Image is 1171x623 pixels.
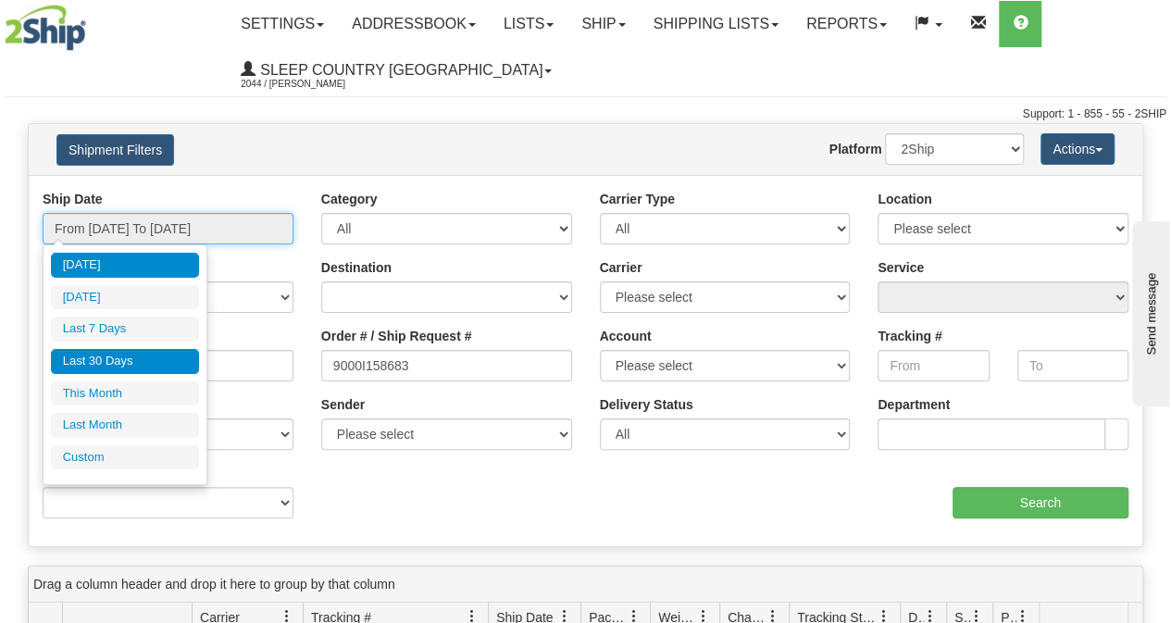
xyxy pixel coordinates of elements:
[878,395,950,414] label: Department
[600,327,652,345] label: Account
[51,445,199,470] li: Custom
[241,75,380,93] span: 2044 / [PERSON_NAME]
[5,5,86,51] img: logo2044.jpg
[878,350,989,381] input: From
[640,1,792,47] a: Shipping lists
[600,258,642,277] label: Carrier
[56,134,174,166] button: Shipment Filters
[227,47,566,93] a: Sleep Country [GEOGRAPHIC_DATA] 2044 / [PERSON_NAME]
[1017,350,1128,381] input: To
[1128,217,1169,405] iframe: chat widget
[792,1,901,47] a: Reports
[255,62,542,78] span: Sleep Country [GEOGRAPHIC_DATA]
[29,567,1142,603] div: grid grouping header
[953,487,1129,518] input: Search
[5,106,1166,122] div: Support: 1 - 855 - 55 - 2SHIP
[227,1,338,47] a: Settings
[321,327,472,345] label: Order # / Ship Request #
[43,190,103,208] label: Ship Date
[1040,133,1115,165] button: Actions
[567,1,639,47] a: Ship
[51,349,199,374] li: Last 30 Days
[878,258,924,277] label: Service
[878,327,941,345] label: Tracking #
[878,190,931,208] label: Location
[14,16,171,30] div: Send message
[600,190,675,208] label: Carrier Type
[51,317,199,342] li: Last 7 Days
[600,395,693,414] label: Delivery Status
[321,190,378,208] label: Category
[338,1,490,47] a: Addressbook
[51,413,199,438] li: Last Month
[51,253,199,278] li: [DATE]
[51,381,199,406] li: This Month
[51,285,199,310] li: [DATE]
[321,395,365,414] label: Sender
[321,258,392,277] label: Destination
[829,140,882,158] label: Platform
[490,1,567,47] a: Lists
